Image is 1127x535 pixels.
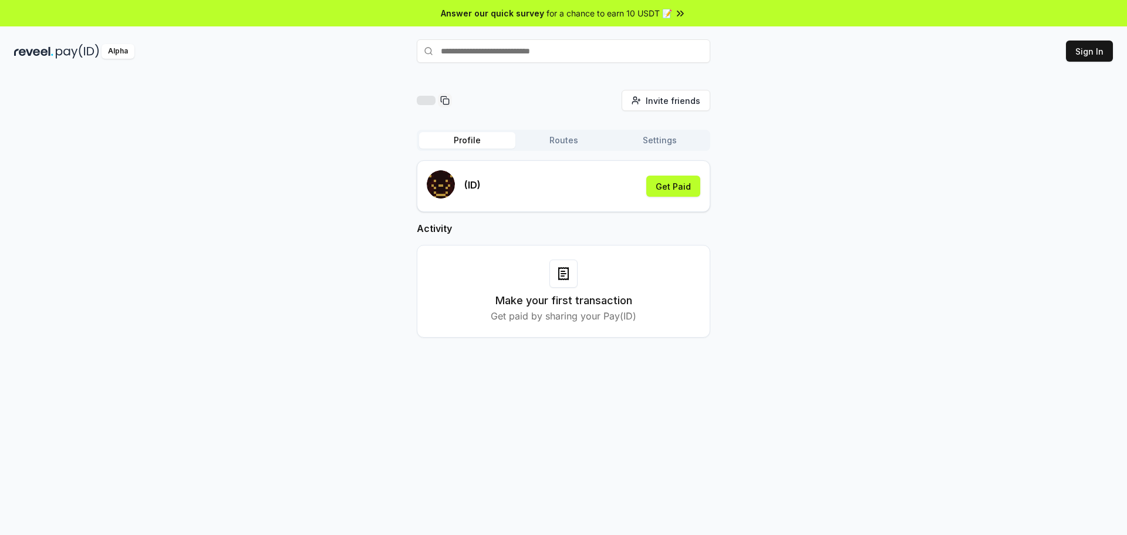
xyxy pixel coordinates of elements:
[441,7,544,19] span: Answer our quick survey
[417,221,710,235] h2: Activity
[102,44,134,59] div: Alpha
[546,7,672,19] span: for a chance to earn 10 USDT 📝
[646,176,700,197] button: Get Paid
[1066,41,1113,62] button: Sign In
[56,44,99,59] img: pay_id
[14,44,53,59] img: reveel_dark
[491,309,636,323] p: Get paid by sharing your Pay(ID)
[515,132,612,149] button: Routes
[646,95,700,107] span: Invite friends
[612,132,708,149] button: Settings
[464,178,481,192] p: (ID)
[622,90,710,111] button: Invite friends
[419,132,515,149] button: Profile
[495,292,632,309] h3: Make your first transaction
